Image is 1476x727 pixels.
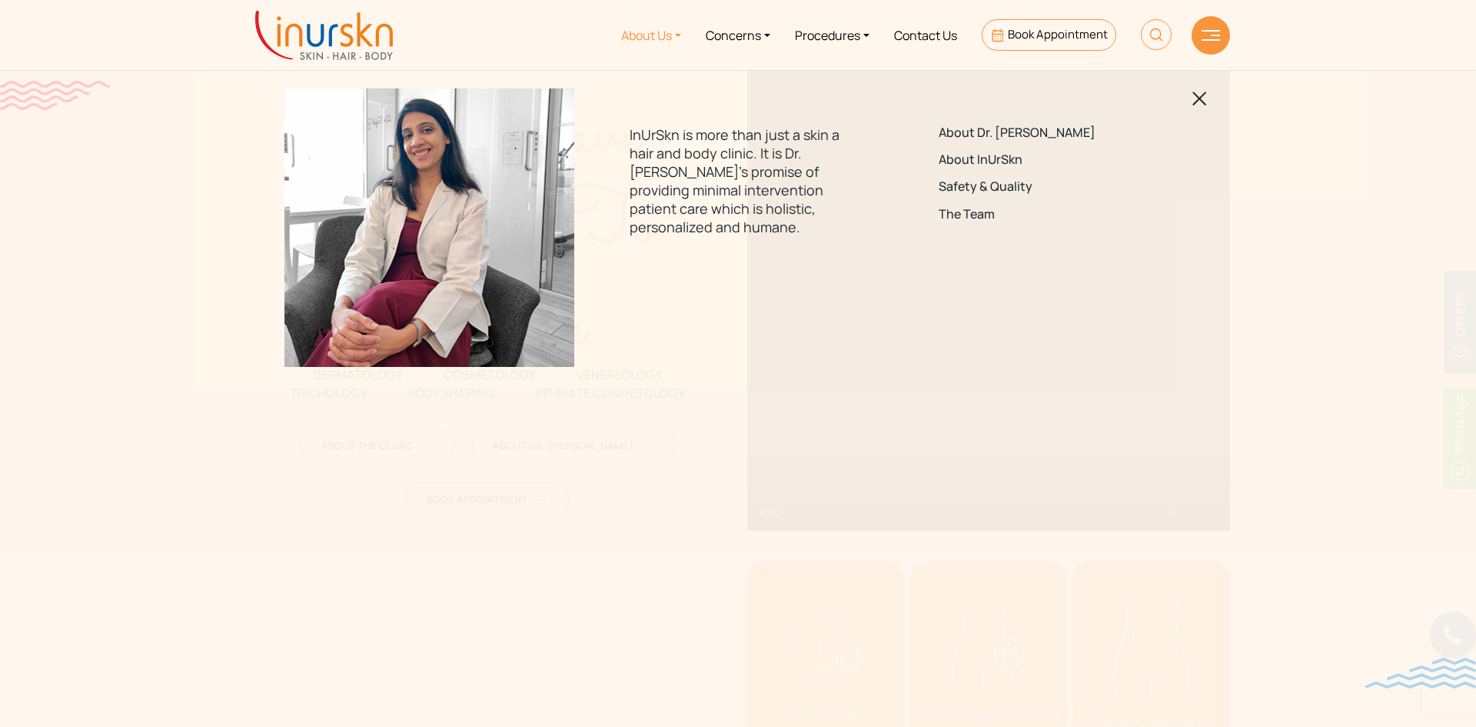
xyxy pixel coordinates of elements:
[939,125,1155,140] a: About Dr. [PERSON_NAME]
[630,125,846,236] p: InUrSkn is more than just a skin a hair and body clinic. It is Dr. [PERSON_NAME]'s promise of pro...
[1365,658,1476,689] img: bluewave
[693,6,783,64] a: Concerns
[609,6,693,64] a: About Us
[882,6,969,64] a: Contact Us
[783,6,882,64] a: Procedures
[284,88,574,367] img: menuabout
[1008,26,1108,42] span: Book Appointment
[982,19,1116,51] a: Book Appointment
[1141,19,1172,50] img: HeaderSearch
[1192,92,1207,106] img: blackclosed
[939,179,1155,194] a: Safety & Quality
[255,11,393,60] img: inurskn-logo
[939,207,1155,222] a: The Team
[1202,30,1220,41] img: hamLine.svg
[939,152,1155,167] a: About InUrSkn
